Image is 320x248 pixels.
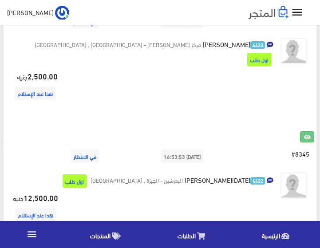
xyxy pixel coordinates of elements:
img: . [249,6,288,19]
span: الرئيسية [262,230,280,241]
i:  [26,228,38,240]
span: [PERSON_NAME] [7,7,54,18]
span: 4433 [250,41,265,49]
span: المنتجات [90,230,111,241]
span: اول طلب [247,53,271,66]
img: ... [55,6,69,20]
div: #8345 [212,147,316,165]
i:  [291,6,304,19]
img: avatar.png [280,38,307,64]
iframe: Drift Widget Chat Controller [11,187,44,221]
a: الطلبات [151,223,236,246]
span: نقدا عند الإستلام [15,87,55,100]
strong: 2,500.00 [28,70,58,82]
span: اول طلب [63,174,87,188]
span: جنيه [13,68,58,102]
span: الطلبات [178,230,196,241]
span: 4432 [250,177,265,185]
span: [DATE][PERSON_NAME] [185,173,265,186]
small: البدرشين - الجيزة , [GEOGRAPHIC_DATA] [91,175,183,185]
a: الرئيسية [236,223,320,246]
span: [PERSON_NAME] [203,38,265,50]
span: [DATE] 16:53:53 [161,150,203,163]
span: في الانتظار [71,150,99,163]
img: avatar.png [280,172,307,199]
a: المنتجات [64,223,151,246]
a: ... [PERSON_NAME] [7,5,69,20]
small: مركز [PERSON_NAME] - [GEOGRAPHIC_DATA] , [GEOGRAPHIC_DATA] [35,39,201,50]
